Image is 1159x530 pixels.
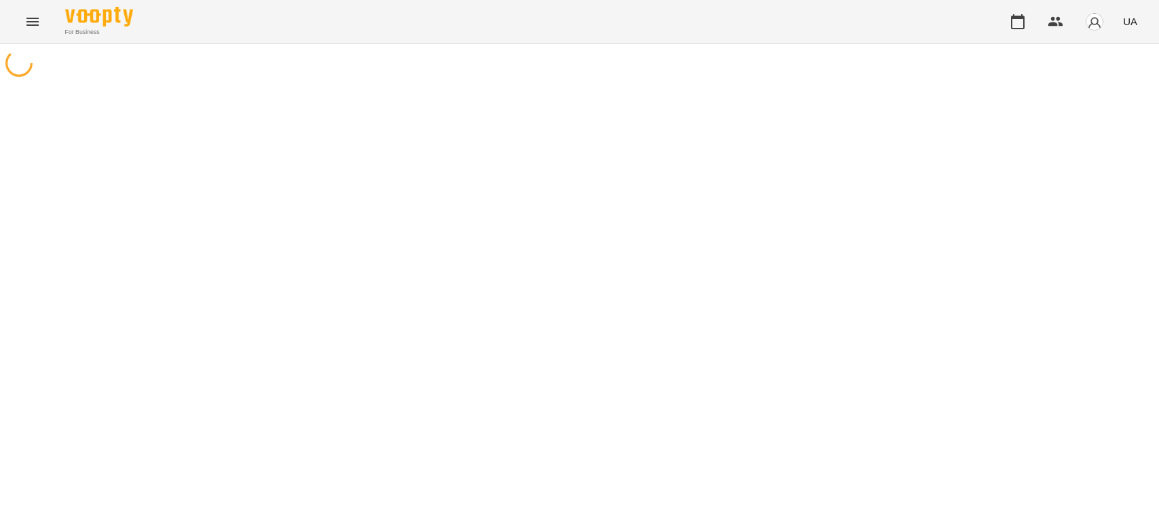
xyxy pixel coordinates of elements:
button: Menu [16,5,49,38]
img: avatar_s.png [1085,12,1104,31]
button: UA [1118,9,1143,34]
img: Voopty Logo [65,7,133,26]
span: UA [1123,14,1137,29]
span: For Business [65,28,133,37]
